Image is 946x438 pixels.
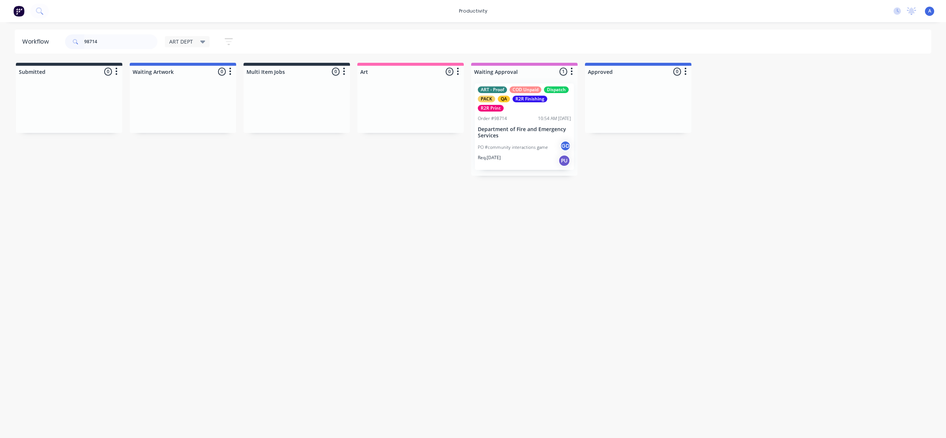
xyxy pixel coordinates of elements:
[478,126,571,139] p: Department of Fire and Emergency Services
[22,37,52,46] div: Workflow
[475,83,574,170] div: ART - ProofCOD UnpaidDispatchPACKQAR2R FinishingR2R PrintOrder #9871410:54 AM [DATE]Department of...
[510,86,541,93] div: COD Unpaid
[513,96,547,102] div: R2R Finishing
[169,38,193,45] span: ART DEPT
[558,155,570,167] div: PU
[84,34,157,49] input: Search for orders...
[478,105,504,112] div: R2R Print
[478,154,501,161] p: Req. [DATE]
[478,86,507,93] div: ART - Proof
[498,96,510,102] div: QA
[455,6,491,17] div: productivity
[13,6,24,17] img: Factory
[478,115,507,122] div: Order #98714
[560,140,571,151] div: GD
[538,115,571,122] div: 10:54 AM [DATE]
[928,8,931,14] span: A
[478,144,548,151] p: PO #community interactions game
[478,96,495,102] div: PACK
[544,86,569,93] div: Dispatch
